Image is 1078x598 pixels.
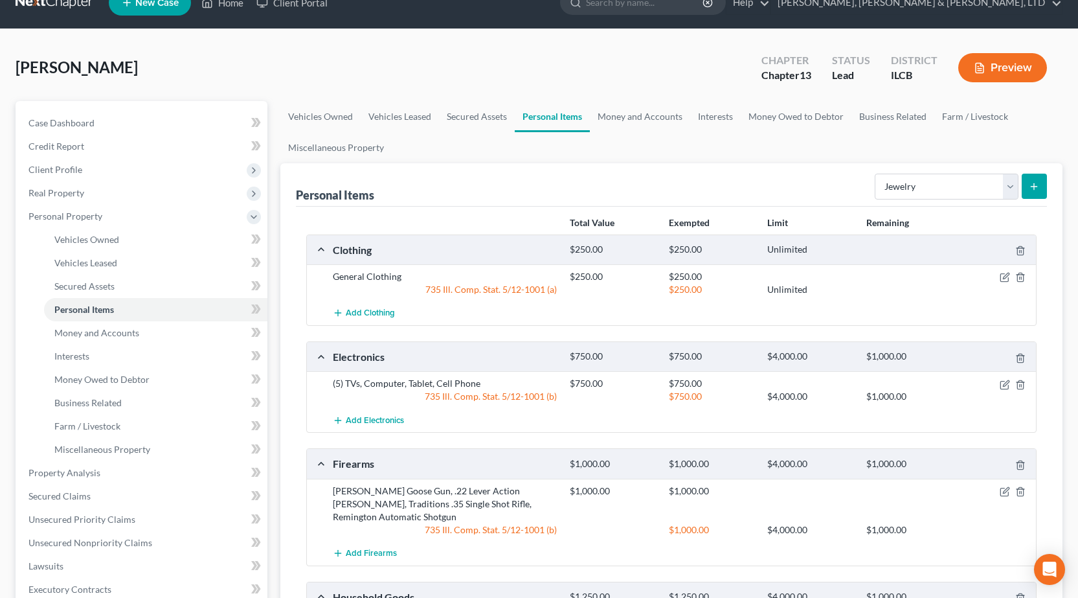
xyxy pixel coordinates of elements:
[44,368,267,391] a: Money Owed to Debtor
[28,490,91,501] span: Secured Claims
[934,101,1016,132] a: Farm / Livestock
[326,457,563,470] div: Firearms
[832,68,870,83] div: Lead
[761,53,811,68] div: Chapter
[18,111,267,135] a: Case Dashboard
[761,68,811,83] div: Chapter
[18,135,267,158] a: Credit Report
[361,101,439,132] a: Vehicles Leased
[44,345,267,368] a: Interests
[761,458,859,470] div: $4,000.00
[44,298,267,321] a: Personal Items
[662,390,761,403] div: $750.00
[54,257,117,268] span: Vehicles Leased
[800,69,811,81] span: 13
[662,523,761,536] div: $1,000.00
[439,101,515,132] a: Secured Assets
[346,548,397,558] span: Add Firearms
[761,390,859,403] div: $4,000.00
[18,485,267,508] a: Secured Claims
[662,283,761,296] div: $250.00
[866,217,909,228] strong: Remaining
[346,308,395,319] span: Add Clothing
[28,164,82,175] span: Client Profile
[851,101,934,132] a: Business Related
[44,438,267,461] a: Miscellaneous Property
[280,132,392,163] a: Miscellaneous Property
[54,397,122,408] span: Business Related
[28,537,152,548] span: Unsecured Nonpriority Claims
[326,270,563,283] div: General Clothing
[326,350,563,363] div: Electronics
[741,101,851,132] a: Money Owed to Debtor
[326,485,563,523] div: [PERSON_NAME] Goose Gun, .22 Lever Action [PERSON_NAME], Traditions .35 Single Shot Rifle, Reming...
[662,351,761,363] div: $750.00
[333,542,397,566] button: Add Firearms
[54,374,150,385] span: Money Owed to Debtor
[44,228,267,251] a: Vehicles Owned
[333,301,395,325] button: Add Clothing
[326,283,563,296] div: 735 Ill. Comp. Stat. 5/12-1001 (a)
[958,53,1047,82] button: Preview
[28,467,100,478] span: Property Analysis
[662,377,761,390] div: $750.00
[18,508,267,531] a: Unsecured Priority Claims
[346,415,404,426] span: Add Electronics
[662,485,761,498] div: $1,000.00
[54,420,120,431] span: Farm / Livestock
[690,101,741,132] a: Interests
[28,141,84,152] span: Credit Report
[280,101,361,132] a: Vehicles Owned
[563,485,662,498] div: $1,000.00
[54,351,89,362] span: Interests
[333,408,404,432] button: Add Electronics
[44,321,267,345] a: Money and Accounts
[860,458,958,470] div: $1,000.00
[326,243,563,257] div: Clothing
[296,187,374,203] div: Personal Items
[28,560,63,571] span: Lawsuits
[662,270,761,283] div: $250.00
[563,458,662,470] div: $1,000.00
[570,217,614,228] strong: Total Value
[326,377,563,390] div: (5) TVs, Computer, Tablet, Cell Phone
[860,523,958,536] div: $1,000.00
[563,270,662,283] div: $250.00
[44,415,267,438] a: Farm / Livestock
[28,211,102,222] span: Personal Property
[761,244,859,256] div: Unlimited
[18,555,267,578] a: Lawsuits
[669,217,710,228] strong: Exempted
[860,390,958,403] div: $1,000.00
[54,234,119,245] span: Vehicles Owned
[563,244,662,256] div: $250.00
[54,281,115,292] span: Secured Assets
[28,187,84,198] span: Real Property
[54,304,114,315] span: Personal Items
[44,275,267,298] a: Secured Assets
[1034,554,1065,585] div: Open Intercom Messenger
[891,53,938,68] div: District
[761,283,859,296] div: Unlimited
[515,101,590,132] a: Personal Items
[54,444,150,455] span: Miscellaneous Property
[662,458,761,470] div: $1,000.00
[326,390,563,403] div: 735 Ill. Comp. Stat. 5/12-1001 (b)
[28,117,95,128] span: Case Dashboard
[563,377,662,390] div: $750.00
[326,523,563,536] div: 735 Ill. Comp. Stat. 5/12-1001 (b)
[891,68,938,83] div: ILCB
[54,327,139,338] span: Money and Accounts
[563,351,662,363] div: $750.00
[860,351,958,363] div: $1,000.00
[16,58,138,76] span: [PERSON_NAME]
[590,101,690,132] a: Money and Accounts
[44,391,267,415] a: Business Related
[28,584,111,595] span: Executory Contracts
[44,251,267,275] a: Vehicles Leased
[767,217,788,228] strong: Limit
[832,53,870,68] div: Status
[28,514,135,525] span: Unsecured Priority Claims
[18,531,267,555] a: Unsecured Nonpriority Claims
[662,244,761,256] div: $250.00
